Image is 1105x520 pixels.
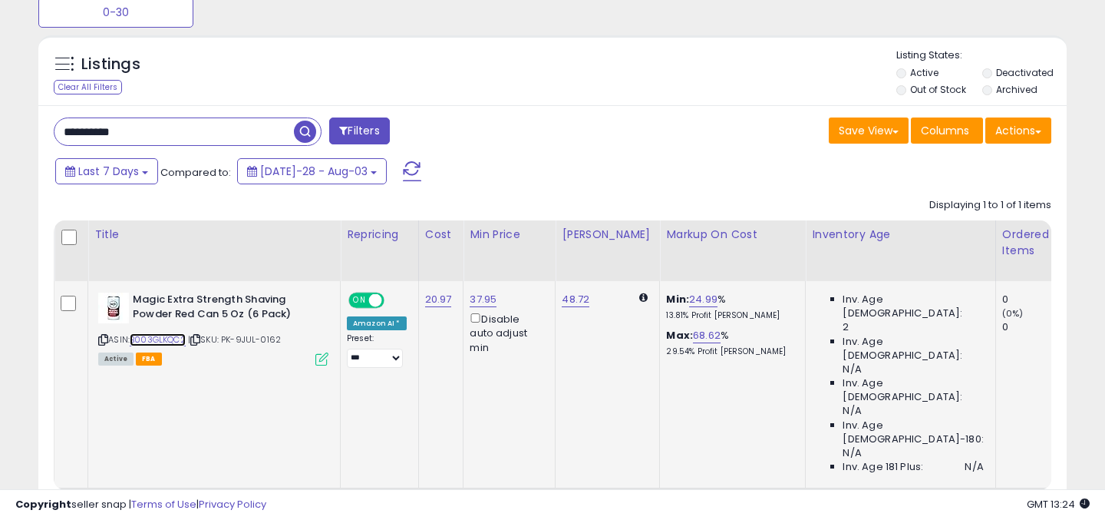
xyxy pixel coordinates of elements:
span: 2025-08-11 13:24 GMT [1027,497,1090,512]
span: N/A [843,363,861,376]
strong: Copyright [15,497,71,512]
span: N/A [965,460,983,474]
div: Title [94,227,334,243]
th: The percentage added to the cost of goods (COGS) that forms the calculator for Min & Max prices. [660,220,806,281]
span: Last 7 Days [78,164,139,179]
a: Privacy Policy [199,497,266,512]
span: Inv. Age [DEMOGRAPHIC_DATA]: [843,376,983,404]
label: Deactivated [996,66,1054,79]
span: 2 [843,320,849,334]
span: Inv. Age [DEMOGRAPHIC_DATA]-180: [843,419,983,446]
a: Terms of Use [131,497,196,512]
b: Magic Extra Strength Shaving Powder Red Can 5 Oz (6 Pack) [133,293,319,325]
span: All listings currently available for purchase on Amazon [98,353,134,366]
div: Displaying 1 to 1 of 1 items [929,198,1051,213]
a: 68.62 [693,328,721,343]
img: 41uVQDJeddL._SL40_.jpg [98,293,129,323]
div: ASIN: [98,293,328,364]
span: OFF [382,294,407,307]
span: ON [350,294,369,307]
div: Repricing [347,227,412,243]
label: Archived [996,83,1037,96]
a: 37.95 [470,292,496,307]
p: 29.54% Profit [PERSON_NAME] [666,346,793,357]
b: Min: [666,292,689,306]
a: 48.72 [562,292,589,307]
button: Actions [985,118,1051,144]
div: Min Price [470,227,549,243]
div: Clear All Filters [54,80,122,94]
span: Inv. Age [DEMOGRAPHIC_DATA]: [843,335,983,363]
h5: Listings [81,54,140,75]
a: 24.99 [689,292,717,307]
span: Inv. Age 181 Plus: [843,460,923,474]
div: 0 [1002,320,1064,334]
div: Markup on Cost [666,227,799,243]
div: seller snap | | [15,498,266,512]
label: Active [910,66,938,79]
button: Filters [329,118,389,144]
div: 0 [1002,293,1064,306]
div: Inventory Age [812,227,988,243]
p: Listing States: [896,48,1067,63]
p: 13.81% Profit [PERSON_NAME] [666,310,793,321]
label: Out of Stock [910,83,966,96]
div: Preset: [347,333,407,368]
span: FBA [136,353,162,366]
div: Cost [425,227,457,243]
b: Max: [666,328,693,343]
small: (0%) [1002,307,1024,320]
span: | SKU: PK-9JUL-0162 [188,333,281,346]
span: Columns [921,123,969,138]
button: Columns [911,118,983,144]
a: B003GLKQC2 [130,333,186,346]
span: Inv. Age [DEMOGRAPHIC_DATA]: [843,293,983,320]
div: % [666,293,793,321]
a: 20.97 [425,292,452,307]
span: [DATE]-28 - Aug-03 [260,164,368,179]
button: Last 7 Days [55,158,158,184]
div: Disable auto adjust min [470,310,543,355]
div: Ordered Items [1002,227,1058,259]
span: Compared to: [160,165,231,180]
span: N/A [843,446,861,460]
div: [PERSON_NAME] [562,227,653,243]
span: N/A [843,404,861,418]
div: Amazon AI * [347,316,407,330]
button: [DATE]-28 - Aug-03 [237,158,387,184]
div: % [666,329,793,357]
button: Save View [829,118,909,144]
